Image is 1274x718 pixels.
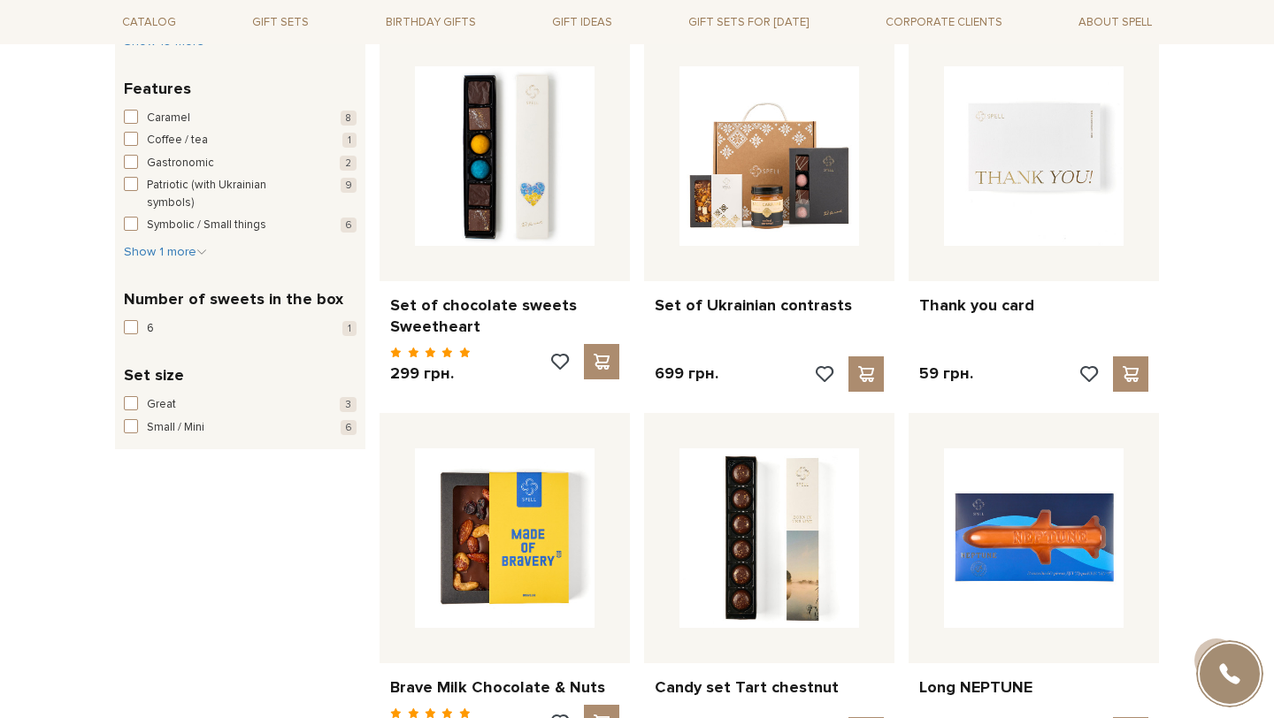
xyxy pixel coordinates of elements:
span: Number of sweets in the box [124,287,343,311]
span: Coffee / tea [147,132,208,149]
span: 6 [341,420,357,435]
span: Gift sets [245,9,316,36]
span: Catalog [115,9,183,36]
span: Caramel [147,110,190,127]
p: 299 грн. [390,363,471,384]
button: Patriotic (with Ukrainian symbols) 9 [124,177,357,211]
a: Long NEPTUNE [919,677,1148,698]
button: Symbolic / Small things 6 [124,217,357,234]
button: Coffee / tea 1 [124,132,357,149]
span: 2 [340,156,357,171]
button: Great 3 [124,396,357,414]
span: About Spell [1071,9,1159,36]
span: 3 [340,397,357,412]
span: 1 [342,321,357,336]
span: Show 19 more [124,34,215,49]
button: Small / Mini 6 [124,419,357,437]
span: Gift ideas [545,9,619,36]
span: Show 1 more [124,244,207,259]
a: Set of Ukrainian contrasts [655,295,884,316]
button: Show 1 more [124,243,207,261]
img: Thank you card [944,66,1124,246]
span: Gastronomic [147,155,214,172]
span: Symbolic / Small things [147,217,266,234]
span: 8 [341,111,357,126]
p: 699 грн. [655,363,718,384]
span: 9 [341,178,357,193]
p: 59 грн. [919,363,973,384]
a: Gift sets for [DATE] [681,7,816,37]
a: Set of chocolate sweets Sweetheart [390,295,619,337]
span: Small / Mini [147,419,204,437]
button: Gastronomic 2 [124,155,357,172]
a: Brave Milk Chocolate & Nuts [390,677,619,698]
button: Caramel 8 [124,110,357,127]
a: Corporate clients [879,7,1009,37]
a: Thank you card [919,295,1148,316]
span: Great [147,396,176,414]
span: Birthday gifts [379,9,483,36]
span: Features [124,77,191,101]
span: 1 [342,133,357,148]
span: Set size [124,363,184,387]
span: Patriotic (with Ukrainian symbols) [147,177,308,211]
button: 6 1 [124,320,357,338]
span: 6 [147,320,154,338]
span: 6 [341,218,357,233]
a: Candy set Tart chestnut [655,677,884,698]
